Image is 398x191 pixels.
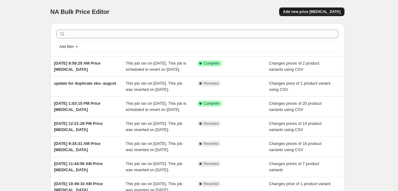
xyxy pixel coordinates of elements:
span: NA Bulk Price Editor [50,8,110,15]
span: Changes price of 1 product variant [269,181,331,186]
span: Reverted [204,141,219,146]
span: [DATE] 11:44:06 AM Price [MEDICAL_DATA] [54,161,103,172]
span: Complete [204,61,219,66]
span: Changes prices of 2 product variants using CSV [269,61,319,72]
span: Reverted [204,81,219,86]
span: This job ran on [DATE]. This job was reverted on [DATE]. [126,81,182,92]
span: Changes prices of 20 product variants using CSV [269,101,322,112]
span: Changes prices of 16 product variants using CSV [269,141,322,152]
span: Reverted [204,161,219,166]
span: Reverted [204,181,219,186]
span: Changes price of 1 product variant using CSV [269,81,331,92]
span: update for duplicate sku- august [54,81,116,86]
span: [DATE] 1:03:15 PM Price [MEDICAL_DATA] [54,101,101,112]
span: This job ran on [DATE]. This job was reverted on [DATE]. [126,161,182,172]
span: This job ran on [DATE]. This job is scheduled to revert on [DATE]. [126,61,186,72]
span: Reverted [204,121,219,126]
span: Add filter [59,44,74,49]
span: [DATE] 9:59:20 AM Price [MEDICAL_DATA] [54,61,101,72]
span: Add new price [MEDICAL_DATA] [283,9,340,14]
span: [DATE] 9:34:31 AM Price [MEDICAL_DATA] [54,141,101,152]
span: This job ran on [DATE]. This job was reverted on [DATE]. [126,141,182,152]
span: [DATE] 12:21:29 PM Price [MEDICAL_DATA] [54,121,103,132]
button: Add filter [57,43,81,50]
span: Complete [204,101,219,106]
span: Changes prices of 7 product variants [269,161,319,172]
span: Changes prices of 14 product variants using CSV [269,121,322,132]
button: Add new price [MEDICAL_DATA] [279,7,344,16]
span: This job ran on [DATE]. This job is scheduled to revert on [DATE]. [126,101,186,112]
span: This job ran on [DATE]. This job was reverted on [DATE]. [126,121,182,132]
